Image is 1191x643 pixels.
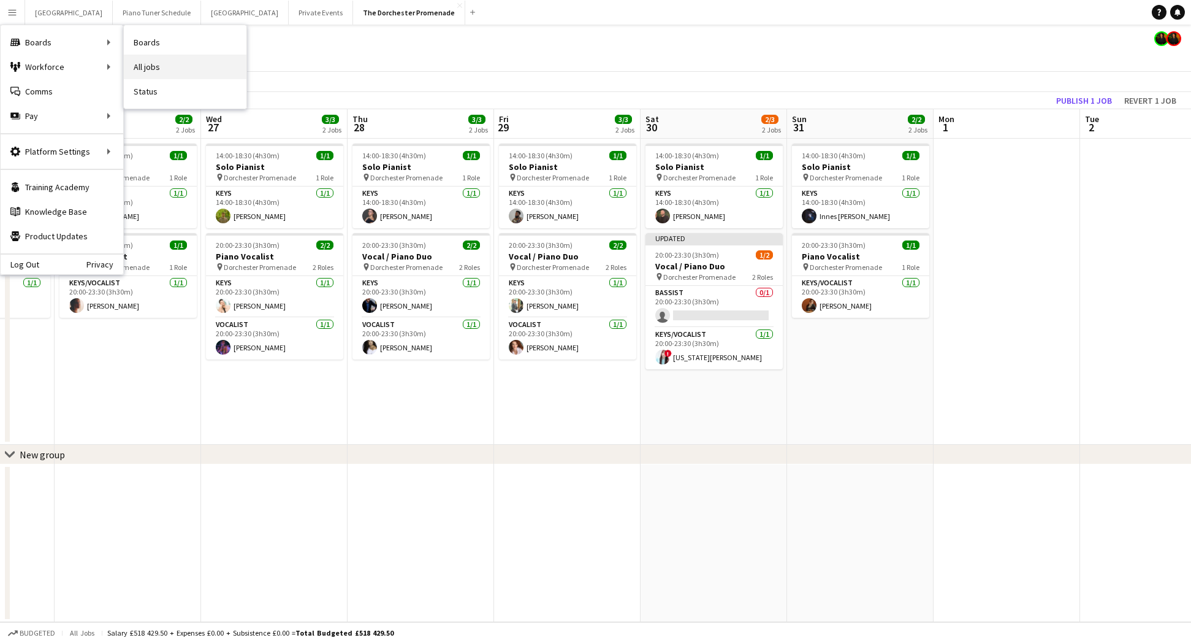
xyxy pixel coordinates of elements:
[459,263,480,272] span: 2 Roles
[352,318,490,360] app-card-role: Vocalist1/120:00-23:30 (3h30m)[PERSON_NAME]
[609,151,626,160] span: 1/1
[169,263,187,272] span: 1 Role
[370,263,443,272] span: Dorchester Promenade
[1,260,39,269] a: Log Out
[1,104,123,128] div: Pay
[1083,120,1099,134] span: 2
[499,144,636,228] div: 14:00-18:30 (4h30m)1/1Solo Pianist Dorchester Promenade1 RoleKeys1/114:00-18:30 (4h30m)[PERSON_NAME]
[645,161,783,172] h3: Solo Pianist
[322,115,339,124] span: 3/3
[170,151,187,160] span: 1/1
[206,233,343,360] div: 20:00-23:30 (3h30m)2/2Piano Vocalist Dorchester Promenade2 RolesKeys1/120:00-23:30 (3h30m)[PERSON...
[206,114,222,125] span: Wed
[20,449,65,461] div: New group
[322,125,341,134] div: 2 Jobs
[289,1,353,25] button: Private Events
[802,151,866,160] span: 14:00-18:30 (4h30m)
[908,125,927,134] div: 2 Jobs
[6,626,57,640] button: Budgeted
[201,1,289,25] button: [GEOGRAPHIC_DATA]
[463,241,480,250] span: 2/2
[67,628,97,637] span: All jobs
[352,161,490,172] h3: Solo Pianist
[59,161,197,172] h3: Solo Pianist
[499,318,636,360] app-card-role: Vocalist1/120:00-23:30 (3h30m)[PERSON_NAME]
[206,144,343,228] div: 14:00-18:30 (4h30m)1/1Solo Pianist Dorchester Promenade1 RoleKeys1/114:00-18:30 (4h30m)[PERSON_NAME]
[370,173,443,182] span: Dorchester Promenade
[175,115,192,124] span: 2/2
[352,144,490,228] app-job-card: 14:00-18:30 (4h30m)1/1Solo Pianist Dorchester Promenade1 RoleKeys1/114:00-18:30 (4h30m)[PERSON_NAME]
[352,233,490,360] div: 20:00-23:30 (3h30m)2/2Vocal / Piano Duo Dorchester Promenade2 RolesKeys1/120:00-23:30 (3h30m)[PER...
[169,173,187,182] span: 1 Role
[216,151,280,160] span: 14:00-18:30 (4h30m)
[615,125,634,134] div: 2 Jobs
[792,233,929,318] app-job-card: 20:00-23:30 (3h30m)1/1Piano Vocalist Dorchester Promenade1 RoleKeys/Vocalist1/120:00-23:30 (3h30m...
[645,233,783,243] div: Updated
[352,187,490,228] app-card-role: Keys1/114:00-18:30 (4h30m)[PERSON_NAME]
[20,629,55,637] span: Budgeted
[645,187,783,228] app-card-role: Keys1/114:00-18:30 (4h30m)[PERSON_NAME]
[224,263,296,272] span: Dorchester Promenade
[1,30,123,55] div: Boards
[468,115,485,124] span: 3/3
[663,272,736,282] span: Dorchester Promenade
[1085,114,1099,125] span: Tue
[351,120,368,134] span: 28
[645,233,783,369] app-job-card: Updated20:00-23:30 (3h30m)1/2Vocal / Piano Duo Dorchester Promenade2 RolesBassist0/120:00-23:30 (...
[645,328,783,369] app-card-role: Keys/Vocalist1/120:00-23:30 (3h30m)![US_STATE][PERSON_NAME]
[170,241,187,250] span: 1/1
[655,250,719,260] span: 20:00-23:30 (3h30m)
[124,30,246,55] a: Boards
[752,272,773,282] span: 2 Roles
[353,1,465,25] button: The Dorchester Promenade
[497,120,509,134] span: 29
[1,55,123,79] div: Workforce
[362,151,426,160] span: 14:00-18:30 (4h30m)
[937,120,954,134] span: 1
[469,125,488,134] div: 2 Jobs
[792,161,929,172] h3: Solo Pianist
[792,114,807,125] span: Sun
[792,187,929,228] app-card-role: Keys1/114:00-18:30 (4h30m)Innes [PERSON_NAME]
[462,173,480,182] span: 1 Role
[790,120,807,134] span: 31
[224,173,296,182] span: Dorchester Promenade
[295,628,394,637] span: Total Budgeted £518 429.50
[206,318,343,360] app-card-role: Vocalist1/120:00-23:30 (3h30m)[PERSON_NAME]
[509,151,573,160] span: 14:00-18:30 (4h30m)
[755,173,773,182] span: 1 Role
[59,251,197,262] h3: Piano Vocalist
[517,263,589,272] span: Dorchester Promenade
[499,276,636,318] app-card-role: Keys1/120:00-23:30 (3h30m)[PERSON_NAME]
[615,115,632,124] span: 3/3
[1,175,123,199] a: Training Academy
[204,120,222,134] span: 27
[938,114,954,125] span: Mon
[762,125,781,134] div: 2 Jobs
[609,241,626,250] span: 2/2
[59,144,197,228] app-job-card: 14:00-18:30 (4h30m)1/1Solo Pianist Dorchester Promenade1 RoleKeys1/114:00-18:30 (4h30m)[PERSON_NAME]
[761,115,778,124] span: 2/3
[1,224,123,248] a: Product Updates
[352,251,490,262] h3: Vocal / Piano Duo
[645,114,659,125] span: Sat
[645,286,783,328] app-card-role: Bassist0/120:00-23:30 (3h30m)
[756,250,773,260] span: 1/2
[499,251,636,262] h3: Vocal / Piano Duo
[902,241,919,250] span: 1/1
[645,144,783,228] app-job-card: 14:00-18:30 (4h30m)1/1Solo Pianist Dorchester Promenade1 RoleKeys1/114:00-18:30 (4h30m)[PERSON_NAME]
[517,173,589,182] span: Dorchester Promenade
[86,260,123,269] a: Privacy
[756,151,773,160] span: 1/1
[216,241,280,250] span: 20:00-23:30 (3h30m)
[609,173,626,182] span: 1 Role
[792,144,929,228] div: 14:00-18:30 (4h30m)1/1Solo Pianist Dorchester Promenade1 RoleKeys1/114:00-18:30 (4h30m)Innes [PER...
[810,263,882,272] span: Dorchester Promenade
[499,161,636,172] h3: Solo Pianist
[810,173,882,182] span: Dorchester Promenade
[1119,93,1181,109] button: Revert 1 job
[316,173,333,182] span: 1 Role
